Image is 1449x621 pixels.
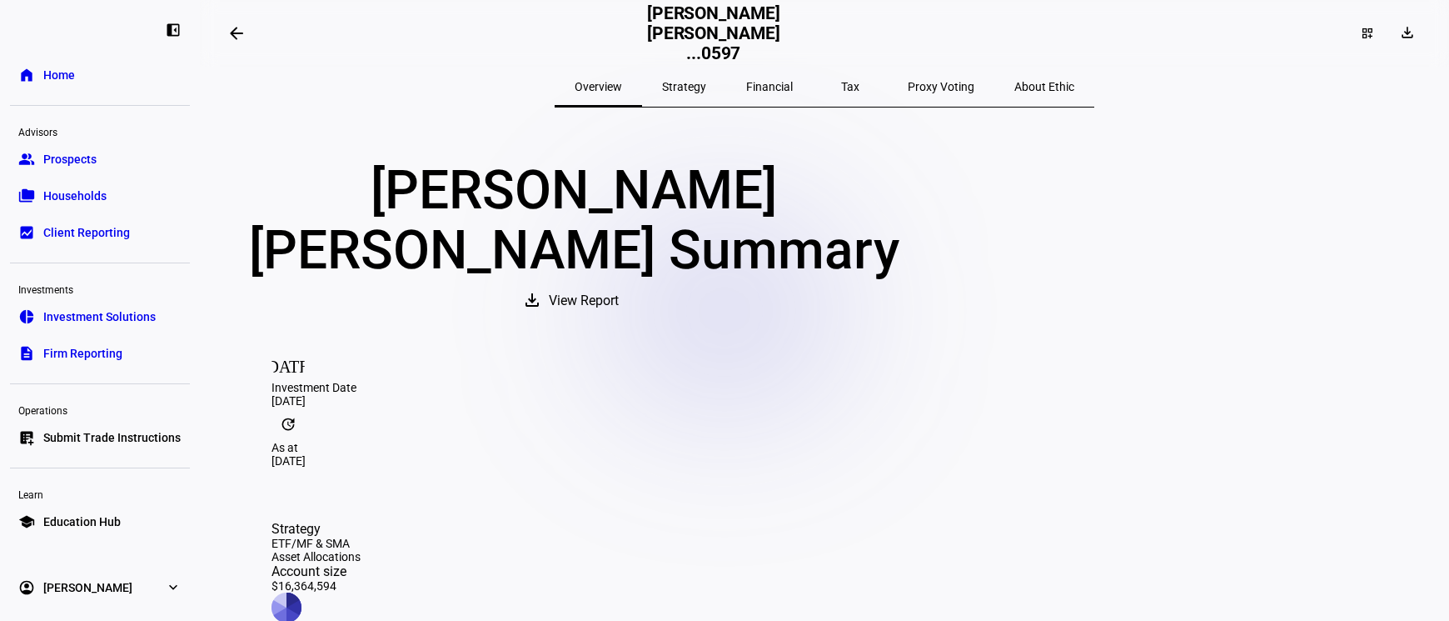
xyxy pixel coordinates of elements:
span: Submit Trade Instructions [43,429,181,446]
eth-mat-symbol: account_circle [18,579,35,596]
span: [PERSON_NAME] [43,579,132,596]
button: View Report [505,281,642,321]
a: pie_chartInvestment Solutions [10,300,190,333]
div: [DATE] [271,394,1377,408]
eth-mat-symbol: home [18,67,35,83]
div: Account size [271,563,361,579]
mat-icon: download [1399,24,1416,41]
span: Financial [746,81,793,93]
eth-mat-symbol: folder_copy [18,188,35,204]
div: As at [271,441,1377,454]
span: Prospects [43,151,97,168]
span: Education Hub [43,513,121,530]
a: bid_landscapeClient Reporting [10,216,190,249]
mat-icon: update [271,408,305,441]
div: Operations [10,398,190,421]
eth-mat-symbol: bid_landscape [18,224,35,241]
a: descriptionFirm Reporting [10,337,190,370]
div: [PERSON_NAME] [PERSON_NAME] Summary [245,161,903,281]
eth-mat-symbol: description [18,345,35,362]
eth-mat-symbol: group [18,151,35,168]
div: ETF/MF & SMA [271,537,361,550]
span: Investment Solutions [43,308,156,325]
eth-mat-symbol: expand_more [165,579,182,596]
span: Home [43,67,75,83]
div: Strategy [271,521,361,537]
span: Client Reporting [43,224,130,241]
span: View Report [549,281,619,321]
span: Firm Reporting [43,345,122,362]
div: Advisors [10,119,190,143]
mat-icon: download [522,290,542,310]
span: Strategy [662,81,706,93]
div: $16,364,594 [271,579,361,593]
div: [DATE] [271,454,1377,468]
eth-mat-symbol: pie_chart [18,308,35,325]
a: homeHome [10,58,190,92]
div: Investments [10,277,190,300]
h2: [PERSON_NAME] [PERSON_NAME] ...0597 [623,3,804,63]
span: Overview [575,81,622,93]
span: About Ethic [1014,81,1074,93]
eth-mat-symbol: list_alt_add [18,429,35,446]
span: Tax [841,81,859,93]
div: Learn [10,482,190,505]
a: folder_copyHouseholds [10,179,190,213]
div: Asset Allocations [271,550,361,563]
mat-icon: dashboard_customize [1361,27,1374,40]
span: Households [43,188,107,204]
span: Proxy Voting [908,81,974,93]
mat-icon: [DATE] [271,348,305,381]
eth-mat-symbol: left_panel_close [165,22,182,38]
div: Investment Date [271,381,1377,394]
mat-icon: arrow_backwards [227,23,246,43]
eth-mat-symbol: school [18,513,35,530]
a: groupProspects [10,143,190,176]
